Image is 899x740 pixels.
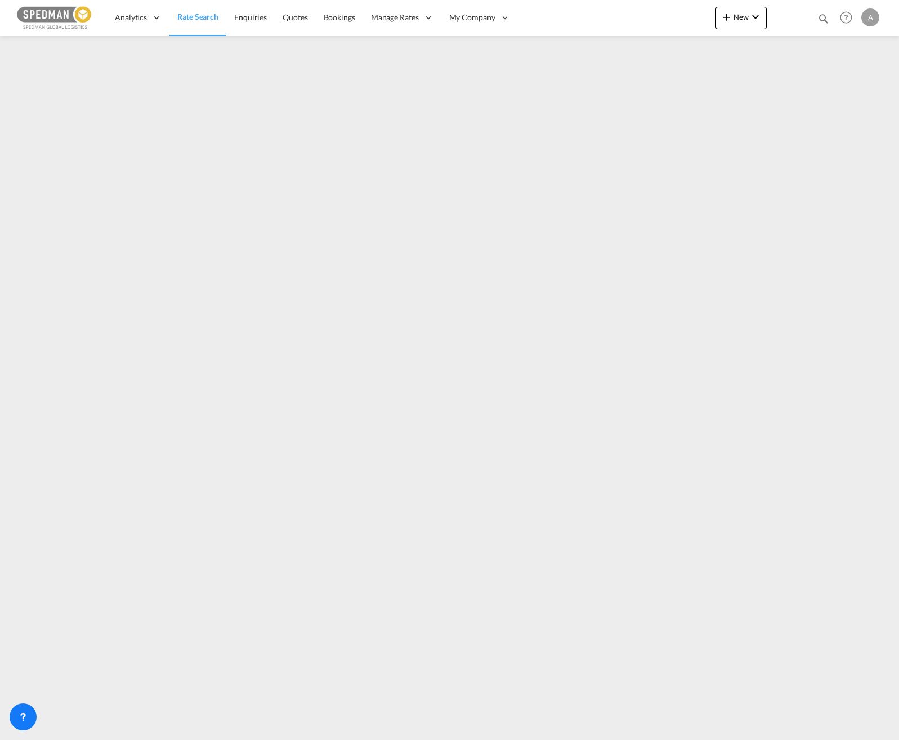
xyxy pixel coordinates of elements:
[720,12,762,21] span: New
[115,12,147,23] span: Analytics
[715,7,767,29] button: icon-plus 400-fgNewicon-chevron-down
[324,12,355,22] span: Bookings
[234,12,267,22] span: Enquiries
[283,12,307,22] span: Quotes
[817,12,830,29] div: icon-magnify
[861,8,879,26] div: A
[749,10,762,24] md-icon: icon-chevron-down
[837,8,856,27] span: Help
[720,10,733,24] md-icon: icon-plus 400-fg
[177,12,218,21] span: Rate Search
[449,12,495,23] span: My Company
[817,12,830,25] md-icon: icon-magnify
[837,8,861,28] div: Help
[17,5,93,30] img: c12ca350ff1b11efb6b291369744d907.png
[371,12,419,23] span: Manage Rates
